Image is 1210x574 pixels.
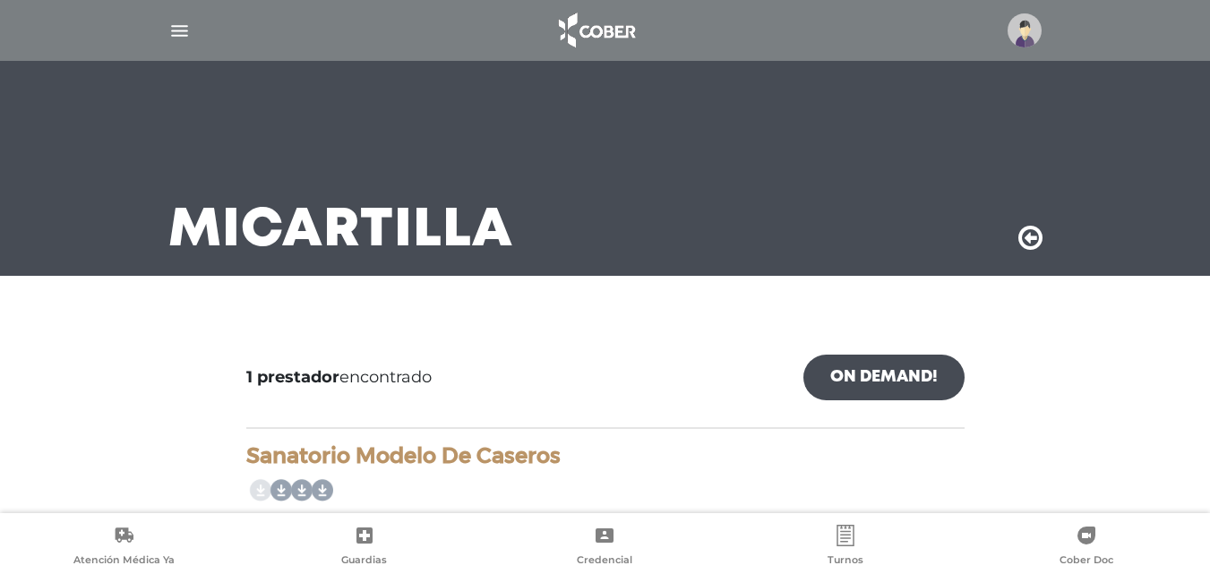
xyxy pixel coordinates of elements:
[549,9,643,52] img: logo_cober_home-white.png
[246,367,339,387] b: 1 prestador
[341,553,387,570] span: Guardias
[4,525,245,570] a: Atención Médica Ya
[828,553,863,570] span: Turnos
[577,553,632,570] span: Credencial
[803,355,965,400] a: On Demand!
[965,525,1206,570] a: Cober Doc
[168,208,513,254] h3: Mi Cartilla
[246,443,965,469] h4: Sanatorio Modelo De Caseros
[245,525,485,570] a: Guardias
[725,525,966,570] a: Turnos
[1060,553,1113,570] span: Cober Doc
[1008,13,1042,47] img: profile-placeholder.svg
[246,365,432,390] span: encontrado
[73,553,175,570] span: Atención Médica Ya
[485,525,725,570] a: Credencial
[168,20,191,42] img: Cober_menu-lines-white.svg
